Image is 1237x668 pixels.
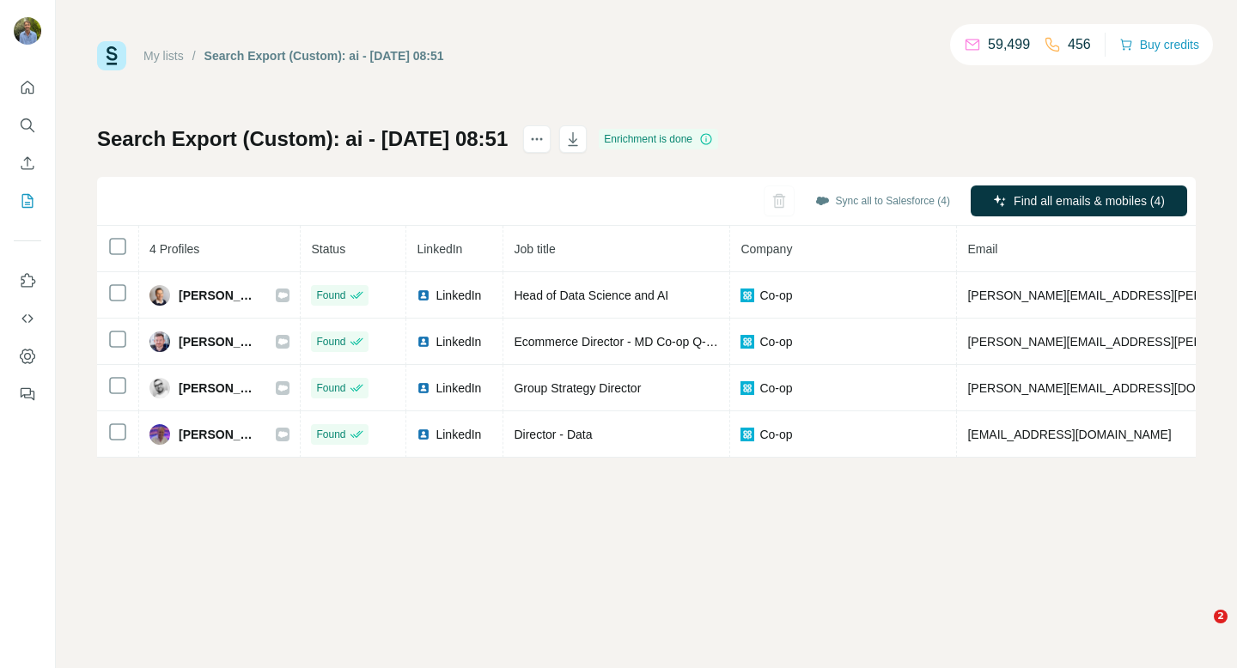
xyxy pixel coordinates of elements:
span: Found [316,288,345,303]
span: [PERSON_NAME] [179,287,259,304]
span: [EMAIL_ADDRESS][DOMAIN_NAME] [967,428,1171,441]
span: [PERSON_NAME] [179,380,259,397]
span: Co-op [759,380,792,397]
span: Found [316,334,345,349]
span: Email [967,242,997,256]
button: My lists [14,185,41,216]
img: company-logo [740,381,754,395]
span: [PERSON_NAME] [179,333,259,350]
div: Enrichment is done [599,129,718,149]
span: Director - Data [514,428,592,441]
img: Surfe Logo [97,41,126,70]
img: Avatar [149,424,170,445]
span: LinkedIn [417,242,462,256]
span: Co-op [759,287,792,304]
img: LinkedIn logo [417,428,430,441]
p: 59,499 [988,34,1030,55]
img: company-logo [740,428,754,441]
img: LinkedIn logo [417,288,430,302]
button: actions [523,125,551,153]
img: Avatar [149,331,170,352]
li: / [192,47,196,64]
span: LinkedIn [436,380,481,397]
iframe: Intercom live chat [1179,610,1220,651]
button: Find all emails & mobiles (4) [971,185,1187,216]
span: Status [311,242,345,256]
span: 4 Profiles [149,242,199,256]
img: LinkedIn logo [417,335,430,349]
span: LinkedIn [436,287,481,304]
span: Job title [514,242,555,256]
button: Search [14,110,41,141]
span: LinkedIn [436,333,481,350]
img: Avatar [149,378,170,398]
img: Avatar [149,285,170,306]
span: Company [740,242,792,256]
span: Group Strategy Director [514,381,641,395]
img: LinkedIn logo [417,381,430,395]
button: Dashboard [14,341,41,372]
img: company-logo [740,288,754,302]
span: LinkedIn [436,426,481,443]
img: Avatar [14,17,41,45]
span: Found [316,427,345,442]
span: 2 [1214,610,1228,623]
button: Feedback [14,379,41,410]
span: Co-op [759,426,792,443]
span: Co-op [759,333,792,350]
a: My lists [143,49,184,63]
span: Find all emails & mobiles (4) [1014,192,1165,210]
span: Found [316,380,345,396]
h1: Search Export (Custom): ai - [DATE] 08:51 [97,125,508,153]
p: 456 [1068,34,1091,55]
button: Sync all to Salesforce (4) [803,188,962,214]
img: company-logo [740,335,754,349]
button: Enrich CSV [14,148,41,179]
span: Head of Data Science and AI [514,288,668,302]
button: Quick start [14,72,41,103]
button: Buy credits [1119,33,1199,57]
div: Search Export (Custom): ai - [DATE] 08:51 [204,47,444,64]
span: [PERSON_NAME] [179,426,259,443]
span: Ecommerce Director - MD Co-op Q-Commerce [514,335,765,349]
button: Use Surfe API [14,303,41,334]
button: Use Surfe on LinkedIn [14,265,41,296]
